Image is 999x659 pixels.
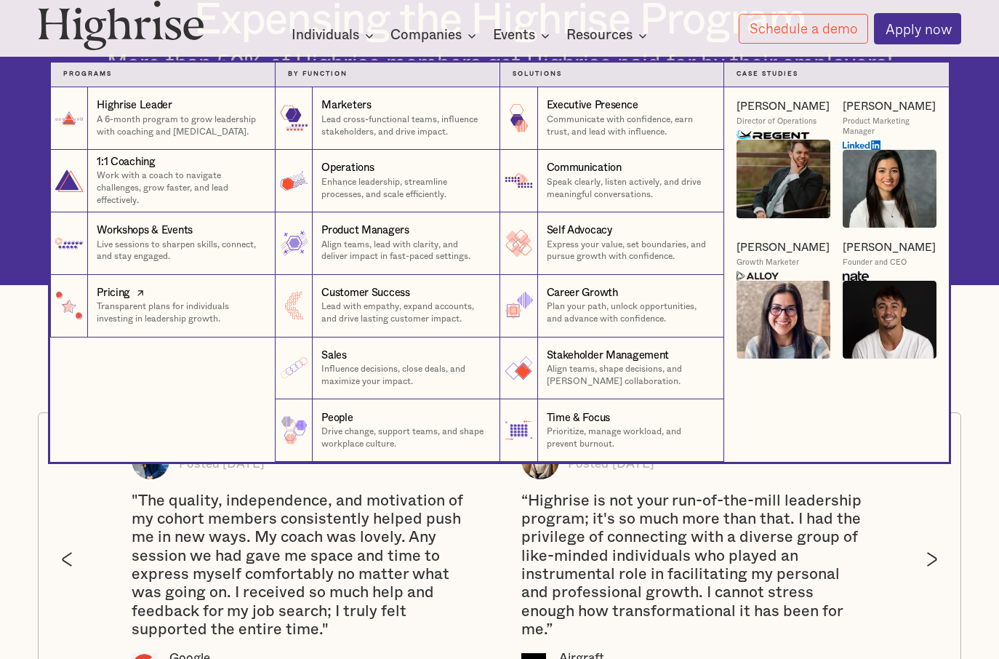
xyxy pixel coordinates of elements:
p: Plan your path, unlock opportunities, and advance with confidence. [547,300,711,325]
div: Time & Focus [547,411,611,426]
p: Express your value, set boundaries, and pursue growth with confidence. [547,239,711,263]
div: Communication [547,161,622,175]
p: Lead with empathy, expand accounts, and drive lasting customer impact. [321,300,486,325]
p: Work with a coach to navigate challenges, grow faster, and lead effectively. [97,169,262,206]
strong: Case Studies [737,71,798,77]
div: Events [493,27,535,44]
div: Companies [390,27,462,44]
a: OperationsEnhance leadership, streamline processes, and scale efficiently. [275,150,499,212]
div: Sales [321,348,347,363]
a: Career GrowthPlan your path, unlock opportunities, and advance with confidence. [499,275,724,338]
p: Influence decisions, close deals, and maximize your impact. [321,363,486,388]
div: Resources [566,27,651,44]
a: [PERSON_NAME] [843,241,936,255]
div: Companies [390,27,481,44]
div: Stakeholder Management [547,348,670,363]
div: Posted [179,457,220,472]
strong: by function [288,71,348,77]
a: PeopleDrive change, support teams, and shape workplace culture. [275,399,499,462]
div: Growth Marketer [737,258,799,268]
a: Time & FocusPrioritize, manage workload, and prevent burnout. [499,399,724,462]
strong: Programs [63,71,112,77]
div: Marketers [321,98,371,113]
a: Schedule a demo [739,14,868,44]
p: Enhance leadership, streamline processes, and scale efficiently. [321,176,486,201]
p: Align teams, shape decisions, and [PERSON_NAME] collaboration. [547,363,711,388]
a: CommunicationSpeak clearly, listen actively, and drive meaningful conversations. [499,150,724,212]
p: Lead cross-functional teams, influence stakeholders, and drive impact. [321,113,486,138]
p: Drive change, support teams, and shape workplace culture. [321,426,486,450]
div: Pricing [97,286,130,300]
a: Highrise LeaderA 6-month program to grow leadership with coaching and [MEDICAL_DATA]. [50,87,275,150]
div: Posted [568,457,609,472]
a: Workshops & EventsLive sessions to sharpen skills, connect, and stay engaged. [50,212,275,275]
a: Apply now [874,13,961,44]
div: “​​Highrise is not your run-of-the-mill leadership program; it's so much more than that. I had th... [521,492,867,639]
h4: Member Testimonials [38,349,962,375]
strong: Solutions [513,71,562,77]
p: Align teams, lead with clarity, and deliver impact in fast-paced settings. [321,239,486,263]
a: [PERSON_NAME] [843,100,936,114]
div: Operations [321,161,374,175]
a: Executive PresenceCommunicate with confidence, earn trust, and lead with influence. [499,87,724,150]
a: [PERSON_NAME] [737,100,830,114]
div: 1:1 Coaching [97,155,156,169]
div: [DATE] [612,457,654,472]
div: Self Advocacy [547,223,612,238]
p: A 6-month program to grow leadership with coaching and [MEDICAL_DATA]. [97,113,262,138]
div: "The quality, independence, and motivation of my cohort members consistently helped push me in ne... [132,492,478,639]
p: Communicate with confidence, earn trust, and lead with influence. [547,113,711,138]
a: [PERSON_NAME] [737,241,830,255]
div: Workshops & Events [97,223,193,238]
div: Individuals [292,27,359,44]
div: Product Marketing Manager [843,117,936,137]
a: PricingTransparent plans for individuals investing in leadership growth. [50,275,275,338]
div: People [321,411,353,426]
p: Speak clearly, listen actively, and drive meaningful conversations. [547,176,711,201]
h4: What Highrise Members Say About Their Experience [38,323,962,349]
div: Customer Success [321,286,409,300]
div: Director of Operations [737,117,817,127]
a: Product ManagersAlign teams, lead with clarity, and deliver impact in fast-paced settings. [275,212,499,275]
div: Resources [566,27,633,44]
p: Live sessions to sharpen skills, connect, and stay engaged. [97,239,262,263]
div: Events [493,27,554,44]
nav: Individuals [63,38,936,463]
div: Product Managers [321,223,409,238]
a: Self AdvocacyExpress your value, set boundaries, and pursue growth with confidence. [499,212,724,275]
p: Transparent plans for individuals investing in leadership growth. [97,300,262,325]
div: Career Growth [547,286,618,300]
div: Individuals [292,27,378,44]
a: SalesInfluence decisions, close deals, and maximize your impact. [275,338,499,400]
div: Highrise Leader [97,98,172,113]
div: Executive Presence [547,98,638,113]
div: Founder and CEO [843,258,907,268]
a: Stakeholder ManagementAlign teams, shape decisions, and [PERSON_NAME] collaboration. [499,338,724,400]
a: 1:1 CoachingWork with a coach to navigate challenges, grow faster, and lead effectively. [50,150,275,212]
p: Prioritize, manage workload, and prevent burnout. [547,426,711,450]
a: Customer SuccessLead with empathy, expand accounts, and drive lasting customer impact. [275,275,499,338]
a: MarketersLead cross-functional teams, influence stakeholders, and drive impact. [275,87,499,150]
div: [DATE] [222,457,265,472]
